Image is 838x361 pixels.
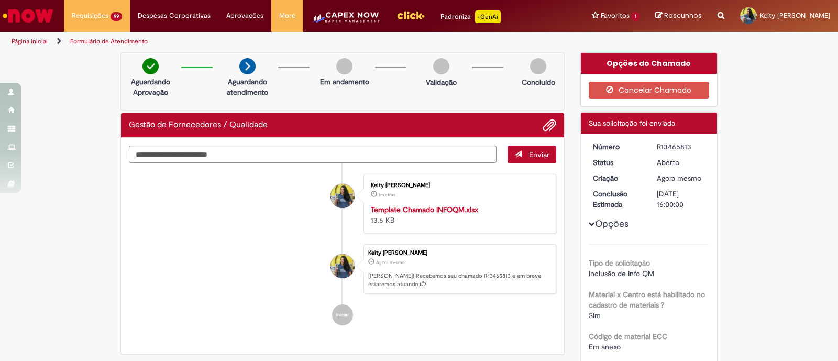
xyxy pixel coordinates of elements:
span: Despesas Corporativas [138,10,211,21]
span: Agora mesmo [657,173,701,183]
img: arrow-next.png [239,58,256,74]
textarea: Digite sua mensagem aqui... [129,146,497,163]
img: click_logo_yellow_360x200.png [396,7,425,23]
b: Tipo de solicitação [589,258,650,268]
span: Keity [PERSON_NAME] [760,11,830,20]
a: Rascunhos [655,11,702,21]
p: Em andamento [320,76,369,87]
button: Adicionar anexos [543,118,556,132]
ul: Trilhas de página [8,32,551,51]
div: Keity [PERSON_NAME] [371,182,545,189]
button: Enviar [508,146,556,163]
span: More [279,10,295,21]
div: 13.6 KB [371,204,545,225]
span: Requisições [72,10,108,21]
span: Rascunhos [664,10,702,20]
li: Keity Magalhaes de Souza [129,244,556,294]
div: Padroniza [440,10,501,23]
span: Agora mesmo [376,259,404,266]
dt: Criação [585,173,649,183]
p: +GenAi [475,10,501,23]
div: [DATE] 16:00:00 [657,189,705,210]
div: R13465813 [657,141,705,152]
p: Validação [426,77,457,87]
h2: Gestão de Fornecedores / Qualidade Histórico de tíquete [129,121,268,130]
div: Keity Magalhaes de Souza [330,254,355,278]
div: 31/08/2025 19:24:54 [657,173,705,183]
b: Código de material ECC [589,332,667,341]
span: 1m atrás [379,192,395,198]
span: Em anexo [589,342,621,352]
img: img-circle-grey.png [530,58,546,74]
a: Template Chamado INFOQM.xlsx [371,205,478,214]
b: Material x Centro está habilitado no cadastro de materiais ? [589,290,705,310]
span: Sim [589,311,601,320]
dt: Número [585,141,649,152]
span: Sua solicitação foi enviada [589,118,675,128]
a: Formulário de Atendimento [70,37,148,46]
img: ServiceNow [1,5,55,26]
p: [PERSON_NAME]! Recebemos seu chamado R13465813 e em breve estaremos atuando. [368,272,550,288]
button: Cancelar Chamado [589,82,710,99]
dt: Conclusão Estimada [585,189,649,210]
p: Aguardando atendimento [222,76,273,97]
div: Keity [PERSON_NAME] [368,250,550,256]
img: img-circle-grey.png [336,58,352,74]
time: 31/08/2025 19:24:04 [379,192,395,198]
span: Enviar [529,150,549,159]
time: 31/08/2025 19:24:54 [657,173,701,183]
span: Inclusão de Info QM [589,269,654,278]
span: 99 [111,12,122,21]
p: Concluído [522,77,555,87]
span: Aprovações [226,10,263,21]
span: Favoritos [601,10,630,21]
div: Opções do Chamado [581,53,718,74]
div: Aberto [657,157,705,168]
ul: Histórico de tíquete [129,163,556,336]
img: img-circle-grey.png [433,58,449,74]
span: 1 [632,12,639,21]
div: Keity Magalhaes de Souza [330,184,355,208]
a: Página inicial [12,37,48,46]
img: check-circle-green.png [142,58,159,74]
p: Aguardando Aprovação [125,76,176,97]
time: 31/08/2025 19:24:54 [376,259,404,266]
img: CapexLogo5.png [311,10,381,31]
dt: Status [585,157,649,168]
